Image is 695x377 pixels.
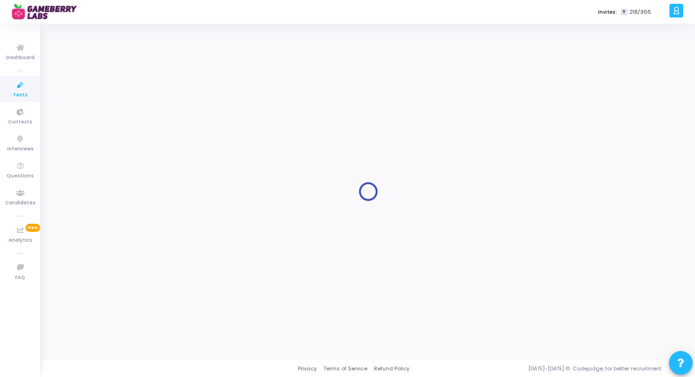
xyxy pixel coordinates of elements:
[7,145,34,153] span: Interviews
[409,365,683,373] div: [DATE]-[DATE] © Codejudge, for better recruitment.
[6,54,35,62] span: Dashboard
[13,91,27,99] span: Tests
[5,199,35,207] span: Candidates
[9,237,32,245] span: Analytics
[8,118,32,126] span: Contests
[374,365,409,373] a: Refund Policy
[323,365,367,373] a: Terms of Service
[12,2,83,21] img: logo
[598,8,617,16] label: Invites:
[629,8,651,16] span: 218/366
[15,274,25,282] span: FAQ
[298,365,317,373] a: Privacy
[621,9,627,16] span: T
[26,224,40,232] span: New
[7,172,34,180] span: Questions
